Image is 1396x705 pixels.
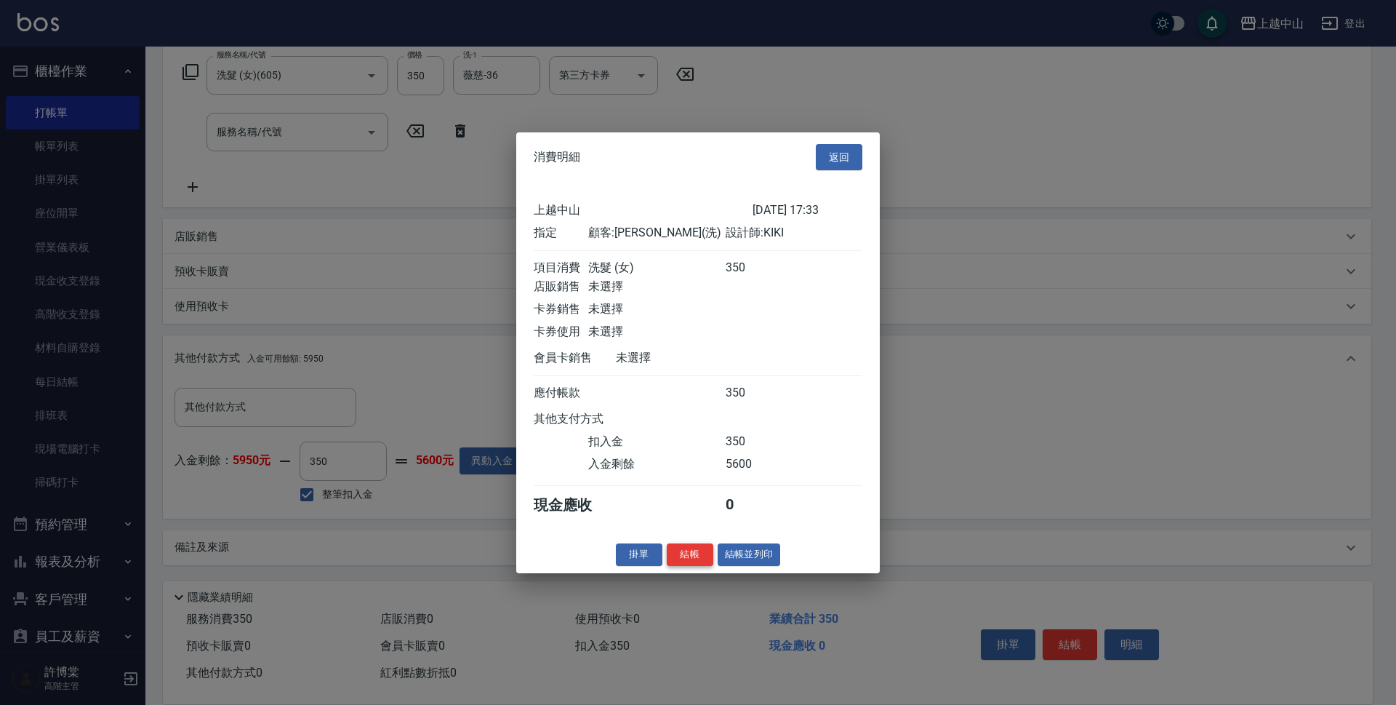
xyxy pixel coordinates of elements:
div: 應付帳款 [534,386,588,401]
span: 消費明細 [534,150,580,164]
div: 0 [726,495,780,515]
button: 返回 [816,143,862,170]
div: 設計師: KIKI [726,226,862,241]
div: 卡券銷售 [534,302,588,317]
div: 未選擇 [588,279,725,295]
div: 未選擇 [588,324,725,340]
div: 350 [726,386,780,401]
div: 其他支付方式 [534,412,643,427]
button: 結帳 [667,543,713,566]
div: 項目消費 [534,260,588,276]
div: 350 [726,260,780,276]
div: 會員卡銷售 [534,351,616,366]
div: 現金應收 [534,495,616,515]
div: [DATE] 17:33 [753,203,862,218]
div: 指定 [534,226,588,241]
div: 未選擇 [588,302,725,317]
div: 未選擇 [616,351,753,366]
div: 上越中山 [534,203,753,218]
button: 掛單 [616,543,662,566]
div: 扣入金 [588,434,725,450]
div: 卡券使用 [534,324,588,340]
div: 洗髮 (女) [588,260,725,276]
button: 結帳並列印 [718,543,781,566]
div: 350 [726,434,780,450]
div: 5600 [726,457,780,472]
div: 顧客: [PERSON_NAME](洗) [588,226,725,241]
div: 店販銷售 [534,279,588,295]
div: 入金剩餘 [588,457,725,472]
